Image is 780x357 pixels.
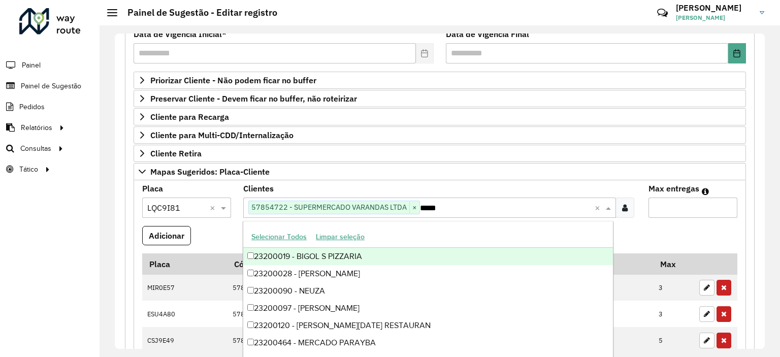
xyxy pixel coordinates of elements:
[654,275,694,301] td: 3
[311,229,369,245] button: Limpar seleção
[150,113,229,121] span: Cliente para Recarga
[249,201,409,213] span: 57854722 - SUPERMERCADO VARANDAS LTDA
[19,102,45,112] span: Pedidos
[142,182,163,194] label: Placa
[150,168,270,176] span: Mapas Sugeridos: Placa-Cliente
[654,327,694,353] td: 5
[142,253,227,275] th: Placa
[652,2,673,24] a: Contato Rápido
[150,94,357,103] span: Preservar Cliente - Devem ficar no buffer, não roteirizar
[134,72,746,89] a: Priorizar Cliente - Não podem ficar no buffer
[676,13,752,22] span: [PERSON_NAME]
[22,60,41,71] span: Painel
[243,334,613,351] div: 23200464 - MERCADO PARAYBA
[243,317,613,334] div: 23200120 - [PERSON_NAME][DATE] RESTAURAN
[243,182,274,194] label: Clientes
[21,122,52,133] span: Relatórios
[117,7,277,18] h2: Painel de Sugestão - Editar registro
[243,248,613,265] div: 23200019 - BIGOL S PIZZARIA
[227,253,451,275] th: Código Cliente
[134,126,746,144] a: Cliente para Multi-CDD/Internalização
[227,327,451,353] td: 57822756
[210,202,218,214] span: Clear all
[134,90,746,107] a: Preservar Cliente - Devem ficar no buffer, não roteirizar
[227,275,451,301] td: 57850880
[702,187,709,196] em: Máximo de clientes que serão colocados na mesma rota com os clientes informados
[19,164,38,175] span: Tático
[134,28,226,40] label: Data de Vigência Inicial
[227,301,451,327] td: 57850579
[150,131,294,139] span: Cliente para Multi-CDD/Internalização
[134,145,746,162] a: Cliente Retira
[142,301,227,327] td: ESU4A80
[20,143,51,154] span: Consultas
[247,229,311,245] button: Selecionar Todos
[648,182,699,194] label: Max entregas
[243,300,613,317] div: 23200097 - [PERSON_NAME]
[142,327,227,353] td: CSJ9E49
[150,149,202,157] span: Cliente Retira
[446,28,529,40] label: Data de Vigência Final
[134,163,746,180] a: Mapas Sugeridos: Placa-Cliente
[142,275,227,301] td: MIR0E57
[676,3,752,13] h3: [PERSON_NAME]
[150,76,316,84] span: Priorizar Cliente - Não podem ficar no buffer
[134,108,746,125] a: Cliente para Recarga
[409,202,419,214] span: ×
[142,226,191,245] button: Adicionar
[654,301,694,327] td: 3
[595,202,603,214] span: Clear all
[728,43,746,63] button: Choose Date
[654,253,694,275] th: Max
[243,265,613,282] div: 23200028 - [PERSON_NAME]
[21,81,81,91] span: Painel de Sugestão
[243,282,613,300] div: 23200090 - NEUZA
